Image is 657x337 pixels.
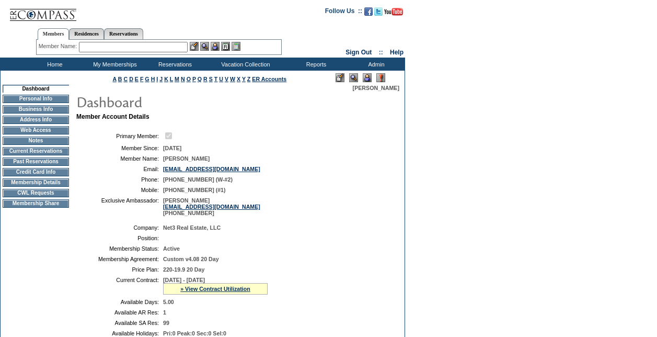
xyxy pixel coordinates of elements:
a: Help [390,49,404,56]
a: A [113,76,117,82]
td: My Memberships [84,58,144,71]
a: V [225,76,228,82]
td: Available Holidays: [80,330,159,336]
td: Follow Us :: [325,6,362,19]
a: M [175,76,179,82]
img: Impersonate [363,73,372,82]
td: Web Access [3,126,69,134]
td: Phone: [80,176,159,183]
a: Y [242,76,246,82]
span: 220-19.9 20 Day [163,266,204,273]
td: Notes [3,137,69,145]
a: C [123,76,128,82]
td: Vacation Collection [204,58,285,71]
img: Follow us on Twitter [374,7,383,16]
span: Net3 Real Estate, LLC [163,224,221,231]
td: Position: [80,235,159,241]
img: Reservations [221,42,230,51]
td: Primary Member: [80,131,159,141]
span: Pri:0 Peak:0 Sec:0 Sel:0 [163,330,226,336]
span: 99 [163,320,169,326]
a: G [145,76,149,82]
td: Dashboard [3,85,69,93]
span: 5.00 [163,299,174,305]
a: Z [247,76,251,82]
a: S [209,76,213,82]
img: Impersonate [211,42,220,51]
span: [PERSON_NAME] [163,155,210,162]
td: Available Days: [80,299,159,305]
a: Sign Out [345,49,372,56]
span: Custom v4.08 20 Day [163,256,219,262]
td: Company: [80,224,159,231]
a: X [237,76,240,82]
td: Current Contract: [80,277,159,295]
a: Become our fan on Facebook [364,10,373,17]
td: Reservations [144,58,204,71]
a: R [203,76,208,82]
td: Mobile: [80,187,159,193]
a: Residences [69,28,104,39]
a: N [181,76,185,82]
td: Membership Details [3,178,69,187]
span: [PHONE_NUMBER] (#1) [163,187,226,193]
td: Available SA Res: [80,320,159,326]
span: [PHONE_NUMBER] (W-#2) [163,176,233,183]
a: » View Contract Utilization [180,286,250,292]
td: Member Name: [80,155,159,162]
a: L [170,76,173,82]
td: Membership Agreement: [80,256,159,262]
td: Member Since: [80,145,159,151]
a: F [140,76,144,82]
span: [DATE] [163,145,181,151]
td: Email: [80,166,159,172]
a: Q [198,76,202,82]
span: :: [379,49,383,56]
td: CWL Requests [3,189,69,197]
a: Follow us on Twitter [374,10,383,17]
a: P [192,76,196,82]
b: Member Account Details [76,113,149,120]
a: ER Accounts [252,76,286,82]
img: b_edit.gif [190,42,199,51]
td: Address Info [3,116,69,124]
a: U [219,76,223,82]
td: Membership Status: [80,245,159,252]
a: W [230,76,235,82]
img: Edit Mode [336,73,344,82]
a: B [118,76,122,82]
a: I [156,76,158,82]
td: Membership Share [3,199,69,208]
img: pgTtlDashboard.gif [76,91,285,112]
img: View [200,42,209,51]
a: K [164,76,168,82]
a: T [214,76,218,82]
div: Member Name: [39,42,79,51]
img: Subscribe to our YouTube Channel [384,8,403,16]
a: Members [38,28,70,40]
img: View Mode [349,73,358,82]
span: [PERSON_NAME] [PHONE_NUMBER] [163,197,260,216]
td: Available AR Res: [80,309,159,316]
a: E [135,76,139,82]
a: H [151,76,155,82]
img: Log Concern/Member Elevation [376,73,385,82]
span: [DATE] - [DATE] [163,277,205,283]
span: Active [163,245,180,252]
a: O [187,76,191,82]
a: D [129,76,133,82]
a: J [159,76,163,82]
td: Exclusive Ambassador: [80,197,159,216]
a: Reservations [104,28,143,39]
td: Personal Info [3,95,69,103]
td: Admin [345,58,405,71]
td: Business Info [3,105,69,114]
span: 1 [163,309,166,316]
span: [PERSON_NAME] [353,85,399,91]
td: Past Reservations [3,158,69,166]
a: Subscribe to our YouTube Channel [384,10,403,17]
a: [EMAIL_ADDRESS][DOMAIN_NAME] [163,204,260,210]
td: Home [24,58,84,71]
img: Become our fan on Facebook [364,7,373,16]
td: Price Plan: [80,266,159,273]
